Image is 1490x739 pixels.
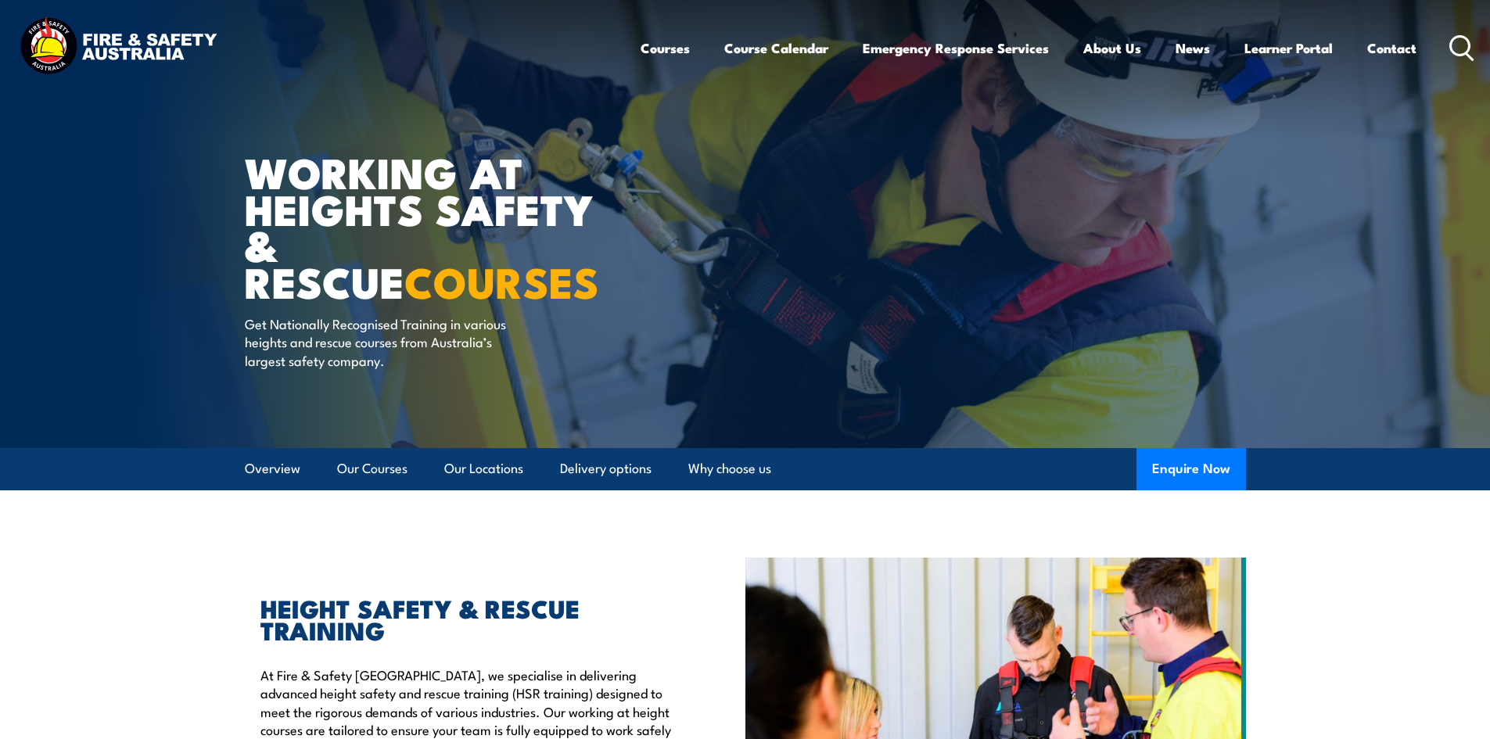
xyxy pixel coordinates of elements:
[444,448,523,490] a: Our Locations
[641,27,690,69] a: Courses
[245,153,631,300] h1: WORKING AT HEIGHTS SAFETY & RESCUE
[1367,27,1416,69] a: Contact
[260,597,673,640] h2: HEIGHT SAFETY & RESCUE TRAINING
[724,27,828,69] a: Course Calendar
[560,448,652,490] a: Delivery options
[1176,27,1210,69] a: News
[245,314,530,369] p: Get Nationally Recognised Training in various heights and rescue courses from Australia’s largest...
[404,248,599,313] strong: COURSES
[337,448,408,490] a: Our Courses
[1136,448,1246,490] button: Enquire Now
[245,448,300,490] a: Overview
[1244,27,1333,69] a: Learner Portal
[688,448,771,490] a: Why choose us
[863,27,1049,69] a: Emergency Response Services
[1083,27,1141,69] a: About Us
